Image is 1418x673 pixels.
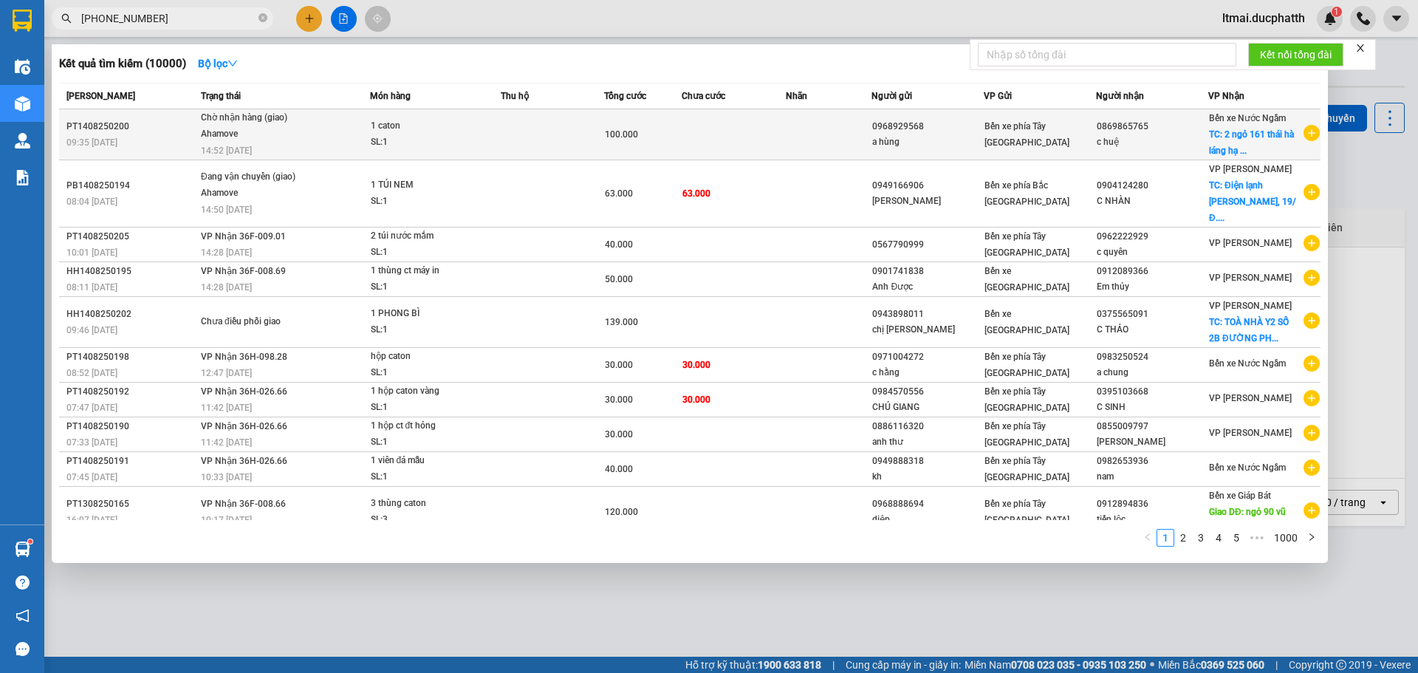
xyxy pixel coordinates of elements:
img: logo-vxr [13,10,32,32]
img: warehouse-icon [15,133,30,148]
div: SL: 1 [371,134,482,151]
span: VP Nhận 36H-026.66 [201,386,287,397]
div: 0943898011 [872,307,983,322]
div: SL: 1 [371,279,482,295]
div: SL: 1 [371,194,482,210]
span: message [16,642,30,656]
span: 12:47 [DATE] [201,368,252,378]
li: Previous Page [1139,529,1157,547]
div: anh thư [872,434,983,450]
span: right [1307,533,1316,542]
span: VP [PERSON_NAME] [1209,238,1292,248]
div: HH1408250202 [66,307,196,322]
div: [PERSON_NAME] [872,194,983,209]
span: Nhãn [786,91,807,101]
div: chị [PERSON_NAME] [872,322,983,338]
a: 1 [1157,530,1174,546]
span: Bến xe Nước Ngầm [1209,462,1286,473]
span: ••• [1245,529,1269,547]
span: Bến xe [GEOGRAPHIC_DATA] [984,309,1069,335]
span: close-circle [258,12,267,26]
div: c huệ [1097,134,1208,150]
span: close [1355,43,1366,53]
div: SL: 1 [371,400,482,416]
span: VP [PERSON_NAME] [1209,164,1292,174]
span: 30.000 [605,429,633,440]
div: diệp [872,512,983,527]
div: [PERSON_NAME] [1097,434,1208,450]
div: nam [1097,469,1208,485]
div: 0949166906 [872,178,983,194]
div: Chưa điều phối giao [201,314,312,330]
span: Người gửi [871,91,912,101]
span: Bến xe [GEOGRAPHIC_DATA] [984,266,1069,293]
div: Ahamove [201,126,312,143]
span: 40.000 [605,239,633,250]
button: Bộ lọcdown [186,52,250,75]
div: 0962222929 [1097,229,1208,245]
span: 10:17 [DATE] [201,515,252,525]
div: 1 viên đá mẫu [371,453,482,469]
h3: Kết quả tìm kiếm ( 10000 ) [59,56,186,72]
span: 50.000 [605,274,633,284]
span: TC: TOÀ NHÀ Y2 SỐ 2B ĐƯỜNG PH... [1209,317,1289,344]
span: plus-circle [1304,355,1320,372]
div: hộp caton [371,349,482,365]
span: VP Nhận 36H-098.28 [201,352,287,362]
span: VP Nhận [1208,91,1244,101]
span: 11:42 [DATE] [201,437,252,448]
div: 0984570556 [872,384,983,400]
div: 1 PHONG BÌ [371,306,482,322]
div: a hùng [872,134,983,150]
li: 5 [1227,529,1245,547]
div: 0968929568 [872,119,983,134]
span: Giao DĐ: ngỏ 90 vũ quỳnh mễ tr... [1209,507,1286,533]
span: Bến xe phía Tây [GEOGRAPHIC_DATA] [984,121,1069,148]
a: 2 [1175,530,1191,546]
div: PB1408250194 [66,178,196,194]
div: c quyên [1097,245,1208,260]
span: Bến xe phía Tây [GEOGRAPHIC_DATA] [984,352,1069,378]
div: SL: 1 [371,434,482,451]
div: PT1408250190 [66,419,196,434]
div: 0886116320 [872,419,983,434]
div: PT1308250165 [66,496,196,512]
li: Next 5 Pages [1245,529,1269,547]
span: plus-circle [1304,270,1320,286]
strong: Bộ lọc [198,58,238,69]
a: 1000 [1270,530,1302,546]
div: tiến lộc [1097,512,1208,527]
div: 0869865765 [1097,119,1208,134]
span: Chưa cước [682,91,725,101]
a: 4 [1210,530,1227,546]
span: Bến xe phía Bắc [GEOGRAPHIC_DATA] [984,180,1069,207]
input: Nhập số tổng đài [978,43,1236,66]
li: 4 [1210,529,1227,547]
div: Ahamove [201,185,312,202]
div: 2 túi nước mắm [371,228,482,245]
span: TC: 2 ngỏ 161 thái hà láng hạ ... [1209,129,1294,156]
span: left [1143,533,1152,542]
div: HH1408250195 [66,264,196,279]
button: Kết nối tổng đài [1248,43,1343,66]
span: 11:42 [DATE] [201,403,252,413]
span: Trạng thái [201,91,241,101]
span: Tổng cước [604,91,646,101]
span: VP [PERSON_NAME] [1209,273,1292,283]
img: solution-icon [15,170,30,185]
span: VP Gửi [984,91,1012,101]
span: Bến xe Nước Ngầm [1209,113,1286,123]
span: Bến xe phía Tây [GEOGRAPHIC_DATA] [984,456,1069,482]
span: plus-circle [1304,125,1320,141]
div: SL: 3 [371,512,482,528]
span: 16:07 [DATE] [66,515,117,525]
span: plus-circle [1304,390,1320,406]
div: SL: 1 [371,322,482,338]
div: PT1408250191 [66,454,196,469]
div: a chung [1097,365,1208,380]
span: VP [PERSON_NAME] [1209,301,1292,311]
span: 07:33 [DATE] [66,437,117,448]
div: kh [872,469,983,485]
div: 3 thùng caton [371,496,482,512]
span: 07:47 [DATE] [66,403,117,413]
